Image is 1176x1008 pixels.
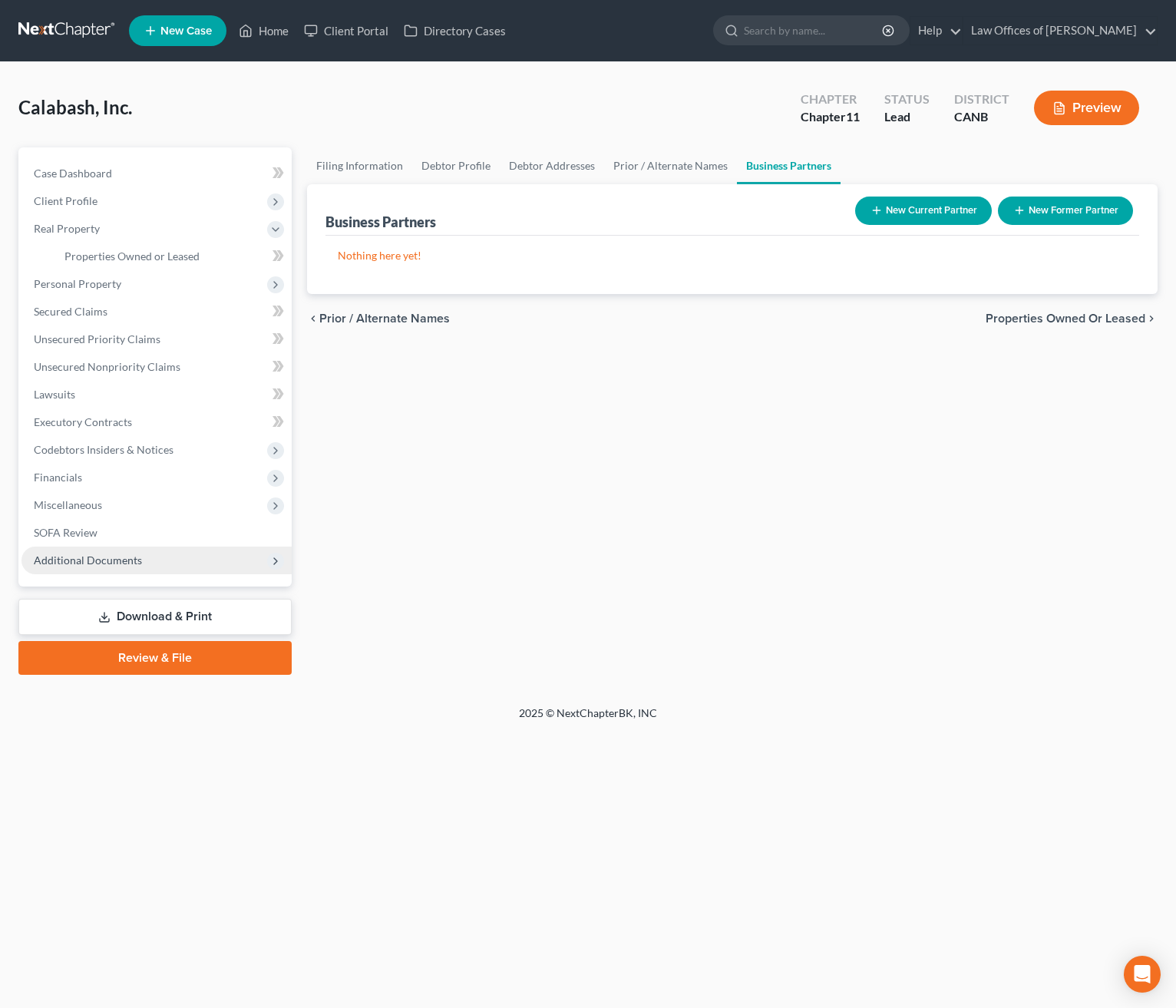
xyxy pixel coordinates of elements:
[160,25,212,37] span: New Case
[986,312,1145,325] span: Properties Owned or Leased
[34,332,160,345] span: Unsecured Priority Claims
[34,443,173,456] span: Codebtors Insiders & Notices
[21,326,292,353] a: Unsecured Priority Claims
[18,599,292,635] a: Download & Print
[307,312,450,325] button: chevron_left Prior / Alternate Names
[307,312,319,325] i: chevron_left
[34,360,180,373] span: Unsecured Nonpriority Claims
[1124,956,1161,993] div: Open Intercom Messenger
[998,197,1133,225] button: New Former Partner
[21,353,292,381] a: Unsecured Nonpriority Claims
[412,147,500,184] a: Debtor Profile
[855,197,992,225] button: New Current Partner
[21,160,292,187] a: Case Dashboard
[500,147,604,184] a: Debtor Addresses
[64,250,200,263] span: Properties Owned or Leased
[954,91,1009,108] div: District
[150,706,1026,733] div: 2025 © NextChapterBK, INC
[21,519,292,547] a: SOFA Review
[338,248,1127,263] p: Nothing here yet!
[34,388,75,401] span: Lawsuits
[21,298,292,326] a: Secured Claims
[34,415,132,428] span: Executory Contracts
[986,312,1158,325] button: Properties Owned or Leased chevron_right
[319,312,450,325] span: Prior / Alternate Names
[1034,91,1139,125] button: Preview
[231,17,296,45] a: Home
[18,641,292,675] a: Review & File
[884,108,930,126] div: Lead
[325,213,436,231] div: Business Partners
[21,381,292,408] a: Lawsuits
[34,167,112,180] span: Case Dashboard
[34,554,142,567] span: Additional Documents
[910,17,962,45] a: Help
[34,526,97,539] span: SOFA Review
[846,109,860,124] span: 11
[744,16,884,45] input: Search by name...
[801,91,860,108] div: Chapter
[34,194,97,207] span: Client Profile
[604,147,737,184] a: Prior / Alternate Names
[34,222,100,235] span: Real Property
[34,305,107,318] span: Secured Claims
[884,91,930,108] div: Status
[396,17,514,45] a: Directory Cases
[34,471,82,484] span: Financials
[34,277,121,290] span: Personal Property
[34,498,102,511] span: Miscellaneous
[307,147,412,184] a: Filing Information
[296,17,396,45] a: Client Portal
[21,408,292,436] a: Executory Contracts
[954,108,1009,126] div: CANB
[18,96,132,118] span: Calabash, Inc.
[963,17,1157,45] a: Law Offices of [PERSON_NAME]
[801,108,860,126] div: Chapter
[52,243,292,270] a: Properties Owned or Leased
[737,147,841,184] a: Business Partners
[1145,312,1158,325] i: chevron_right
